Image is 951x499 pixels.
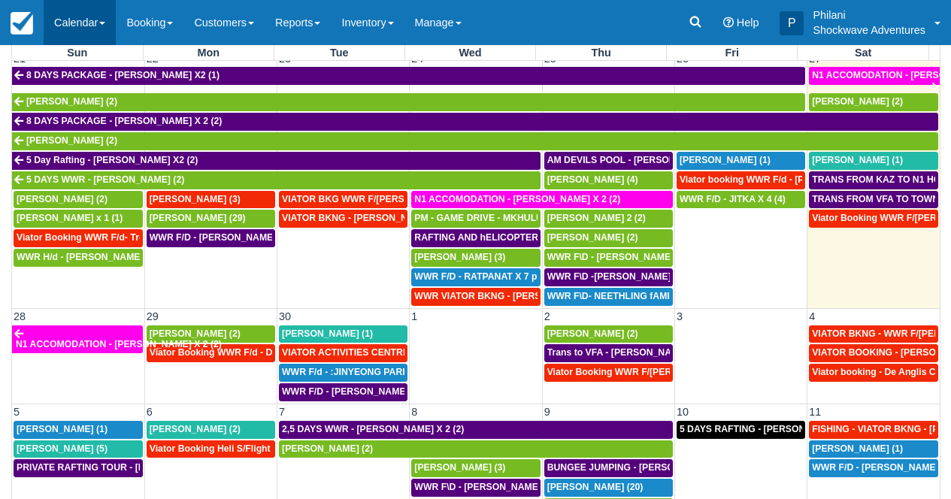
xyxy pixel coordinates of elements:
[12,310,27,322] span: 28
[414,232,699,243] span: RAFTING AND hELICOPTER PACKAGE - [PERSON_NAME] X1 (1)
[414,482,571,492] span: WWR F\D - [PERSON_NAME] X 3 (3)
[813,8,925,23] p: Philani
[26,174,184,185] span: 5 DAYS WWR - [PERSON_NAME] (2)
[12,53,27,65] span: 21
[543,406,552,418] span: 9
[737,17,759,29] span: Help
[675,53,690,65] span: 26
[809,421,938,439] a: FISHING - VIATOR BKNG - [PERSON_NAME] 2 (2)
[17,443,108,454] span: [PERSON_NAME] (5)
[547,367,757,377] span: Viator Booking WWR F/[PERSON_NAME] X 2 (2)
[150,424,241,434] span: [PERSON_NAME] (2)
[147,191,275,209] a: [PERSON_NAME] (3)
[677,191,805,209] a: WWR F/D - JITKA X 4 (4)
[411,210,540,228] a: PM - GAME DRIVE - MKHULULI MOYO X1 (28)
[411,268,540,286] a: WWR F/D - RATPANAT X 7 plus 1 (8)
[544,210,673,228] a: [PERSON_NAME] 2 (2)
[26,96,117,107] span: [PERSON_NAME] (2)
[675,406,690,418] span: 10
[809,459,938,477] a: WWR F/D - [PERSON_NAME] X1 (1)
[547,328,638,339] span: [PERSON_NAME] (2)
[414,291,611,301] span: WWR VIATOR BKNG - [PERSON_NAME] 2 (2)
[277,53,292,65] span: 23
[14,249,143,267] a: WWR H/d - [PERSON_NAME] X2 (2)
[16,339,222,349] span: N1 ACCOMODATION - [PERSON_NAME] X 2 (2)
[812,96,903,107] span: [PERSON_NAME] (2)
[544,479,673,497] a: [PERSON_NAME] (20)
[12,113,938,131] a: 8 DAYS PACKAGE - [PERSON_NAME] X 2 (2)
[17,232,296,243] span: Viator Booking WWR F/d- Troonbeeckx, [PERSON_NAME] 11 (9)
[17,213,123,223] span: [PERSON_NAME] x 1 (1)
[411,191,673,209] a: N1 ACCOMODATION - [PERSON_NAME] X 2 (2)
[544,288,673,306] a: WWR F\D- NEETHLING fAMILY X 4 (5)
[11,12,33,35] img: checkfront-main-nav-mini-logo.png
[279,364,407,382] a: WWR F/d - :JINYEONG PARK X 4 (4)
[279,383,407,401] a: WWR F/D - [PERSON_NAME] X 1 (1)
[14,459,143,477] a: PRIVATE RAFTING TOUR - [PERSON_NAME] X 5 (5)
[147,440,275,458] a: Viator Booking Heli S/Flight - [PERSON_NAME] X 1 (1)
[411,459,540,477] a: [PERSON_NAME] (3)
[544,152,673,170] a: AM DEVILS POOL - [PERSON_NAME] X 2 (2)
[547,482,644,492] span: [PERSON_NAME] (20)
[14,229,143,247] a: Viator Booking WWR F/d- Troonbeeckx, [PERSON_NAME] 11 (9)
[543,53,558,65] span: 25
[680,155,771,165] span: [PERSON_NAME] (1)
[150,232,307,243] span: WWR F/D - [PERSON_NAME] X 3 (3)
[809,152,938,170] a: [PERSON_NAME] (1)
[147,344,275,362] a: Viator Booking WWR F/d - Duty [PERSON_NAME] 2 (2)
[812,155,903,165] span: [PERSON_NAME] (1)
[26,70,220,80] span: 8 DAYS PACKAGE - [PERSON_NAME] X2 (1)
[145,310,160,322] span: 29
[145,53,160,65] span: 22
[12,67,805,85] a: 8 DAYS PACKAGE - [PERSON_NAME] X2 (1)
[12,93,805,111] a: [PERSON_NAME] (2)
[282,424,464,434] span: 2,5 DAYS WWR - [PERSON_NAME] X 2 (2)
[547,232,638,243] span: [PERSON_NAME] (2)
[410,53,425,65] span: 24
[277,406,286,418] span: 7
[150,443,386,454] span: Viator Booking Heli S/Flight - [PERSON_NAME] X 1 (1)
[17,252,171,262] span: WWR H/d - [PERSON_NAME] X2 (2)
[807,406,822,418] span: 11
[807,53,822,65] span: 27
[14,210,143,228] a: [PERSON_NAME] x 1 (1)
[809,325,938,343] a: VIATOR BKNG - WWR F/[PERSON_NAME] 3 (3)
[147,325,275,343] a: [PERSON_NAME] (2)
[282,213,453,223] span: VIATOR BKNG - [PERSON_NAME] 2 (2)
[780,11,804,35] div: P
[547,347,719,358] span: Trans to VFA - [PERSON_NAME] X 2 (2)
[277,310,292,322] span: 30
[414,271,571,282] span: WWR F/D - RATPANAT X 7 plus 1 (8)
[809,344,938,362] a: VIATOR BOOKING - [PERSON_NAME] 2 (2)
[26,155,198,165] span: 5 Day Rafting - [PERSON_NAME] X2 (2)
[544,229,673,247] a: [PERSON_NAME] (2)
[547,462,738,473] span: BUNGEE JUMPING - [PERSON_NAME] 2 (2)
[279,440,673,458] a: [PERSON_NAME] (2)
[677,171,805,189] a: Viator booking WWR F/d - [PERSON_NAME] 3 (3)
[411,479,540,497] a: WWR F\D - [PERSON_NAME] X 3 (3)
[147,210,275,228] a: [PERSON_NAME] (29)
[279,191,407,209] a: VIATOR BKG WWR F/[PERSON_NAME] [PERSON_NAME] 2 (2)
[809,191,938,209] a: TRANS FROM VFA TO TOWN HOTYELS - [PERSON_NAME] X 2 (2)
[809,210,938,228] a: Viator Booking WWR F/[PERSON_NAME] (2)
[282,443,373,454] span: [PERSON_NAME] (2)
[14,440,143,458] a: [PERSON_NAME] (5)
[677,152,805,170] a: [PERSON_NAME] (1)
[807,310,816,322] span: 4
[543,310,552,322] span: 2
[544,364,673,382] a: Viator Booking WWR F/[PERSON_NAME] X 2 (2)
[809,67,940,85] a: N1 ACCOMODATION - [PERSON_NAME] X 2 (2)
[677,421,805,439] a: 5 DAYS RAFTING - [PERSON_NAME] X 2 (4)
[855,47,871,59] span: Sat
[410,406,419,418] span: 8
[547,271,699,282] span: WWR F\D -[PERSON_NAME] X2 (2)
[813,23,925,38] p: Shockwave Adventures
[14,191,143,209] a: [PERSON_NAME] (2)
[410,310,419,322] span: 1
[680,174,894,185] span: Viator booking WWR F/d - [PERSON_NAME] 3 (3)
[150,347,388,358] span: Viator Booking WWR F/d - Duty [PERSON_NAME] 2 (2)
[150,194,241,204] span: [PERSON_NAME] (3)
[282,386,439,397] span: WWR F/D - [PERSON_NAME] X 1 (1)
[725,47,739,59] span: Fri
[809,171,938,189] a: TRANS FROM KAZ TO N1 HOTEL -NTAYLOR [PERSON_NAME] X2 (2)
